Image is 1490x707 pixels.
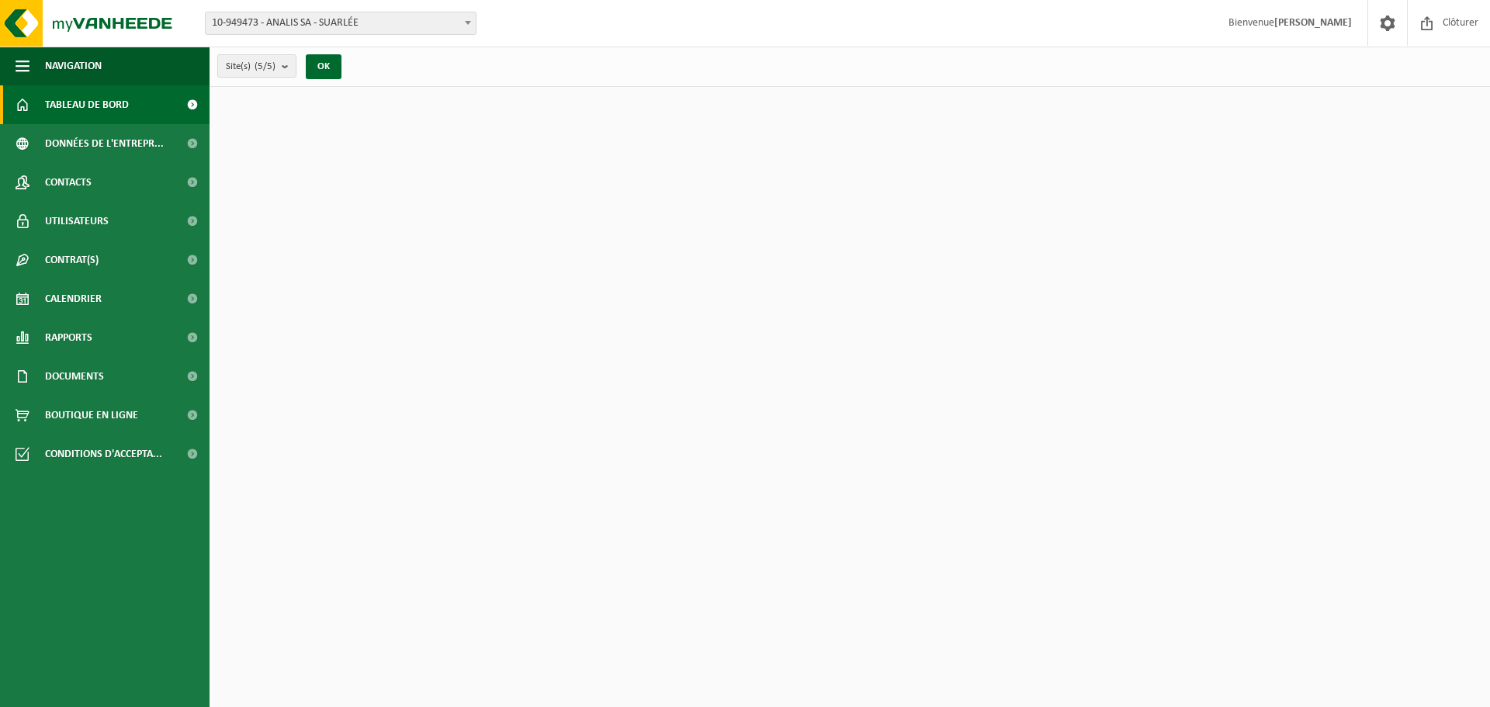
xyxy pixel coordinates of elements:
[205,12,476,35] span: 10-949473 - ANALIS SA - SUARLÉE
[45,202,109,241] span: Utilisateurs
[45,85,129,124] span: Tableau de bord
[45,241,99,279] span: Contrat(s)
[45,47,102,85] span: Navigation
[45,396,138,435] span: Boutique en ligne
[45,357,104,396] span: Documents
[45,318,92,357] span: Rapports
[45,279,102,318] span: Calendrier
[45,124,164,163] span: Données de l'entrepr...
[255,61,275,71] count: (5/5)
[306,54,341,79] button: OK
[45,163,92,202] span: Contacts
[1274,17,1352,29] strong: [PERSON_NAME]
[217,54,296,78] button: Site(s)(5/5)
[206,12,476,34] span: 10-949473 - ANALIS SA - SUARLÉE
[45,435,162,473] span: Conditions d'accepta...
[226,55,275,78] span: Site(s)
